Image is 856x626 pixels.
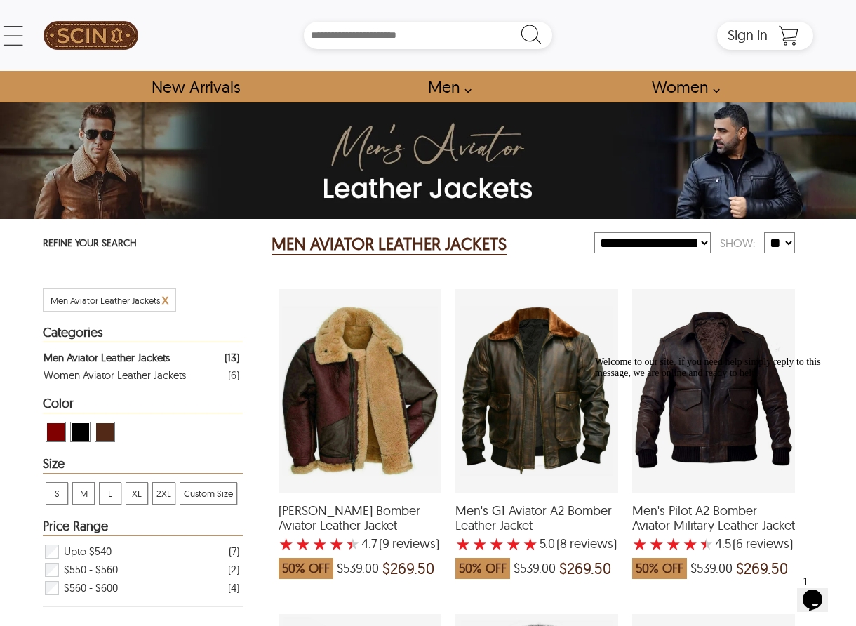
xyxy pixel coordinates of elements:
[329,537,345,551] label: 4 rating
[489,537,504,551] label: 3 rating
[690,561,733,575] span: $539.00
[379,537,439,551] span: )
[44,542,239,561] div: Filter Upto $540 Men Aviator Leather Jackets
[44,349,170,366] div: Men Aviator Leather Jackets
[455,558,510,579] span: 50% OFF
[162,291,168,307] span: x
[44,366,186,384] div: Women Aviator Leather Jackets
[70,422,91,442] div: View Black Men Aviator Leather Jackets
[46,422,66,442] div: View Maroon Men Aviator Leather Jackets
[337,561,379,575] span: $539.00
[126,482,148,505] div: View XL Men Aviator Leather Jackets
[346,537,360,551] label: 5 rating
[43,397,243,413] div: Heading Filter Men Aviator Leather Jackets by Color
[43,519,243,536] div: Heading Filter Men Aviator Leather Jackets by Price Range
[44,349,239,366] a: Filter Men Aviator Leather Jackets
[472,537,488,551] label: 2 rating
[6,6,258,28] div: Welcome to our site, if you need help simply reply to this message, we are online and ready to help.
[379,537,389,551] span: (9
[44,366,239,384] a: Filter Women Aviator Leather Jackets
[43,233,243,255] p: REFINE YOUR SEARCH
[6,6,232,27] span: Welcome to our site, if you need help simply reply to this message, we are online and ready to help.
[632,558,687,579] span: 50% OFF
[559,561,611,575] span: $269.50
[589,351,842,563] iframe: chat widget
[736,561,788,575] span: $269.50
[412,71,479,102] a: shop men's leather jackets
[64,579,118,597] span: $560 - $600
[162,295,168,306] a: Cancel Filter
[506,537,521,551] label: 4 rating
[295,537,311,551] label: 2 rating
[229,542,239,560] div: ( 7 )
[540,537,555,551] label: 5.0
[180,483,236,504] span: Custom Size
[556,537,567,551] span: (8
[279,537,294,551] label: 1 rating
[272,233,507,255] h2: MEN AVIATOR LEATHER JACKETS
[72,482,95,505] div: View M Men Aviator Leather Jackets
[44,579,239,597] div: Filter $560 - $600 Men Aviator Leather Jackets
[228,366,239,384] div: ( 6 )
[64,561,118,579] span: $550 - $560
[797,570,842,612] iframe: chat widget
[728,26,768,44] span: Sign in
[64,542,112,561] span: Upto $540
[279,558,333,579] span: 50% OFF
[272,230,578,258] div: Men Aviator Leather Jackets 13 Results Found
[514,561,556,575] span: $539.00
[636,71,728,102] a: Shop Women Leather Jackets
[99,482,121,505] div: View L Men Aviator Leather Jackets
[382,561,434,575] span: $269.50
[44,7,138,64] img: SCIN
[455,537,471,551] label: 1 rating
[775,25,803,46] a: Shopping Cart
[44,561,239,579] div: Filter $550 - $560 Men Aviator Leather Jackets
[225,349,239,366] div: ( 13 )
[312,537,328,551] label: 3 rating
[153,483,175,504] span: 2XL
[43,457,243,474] div: Heading Filter Men Aviator Leather Jackets by Size
[228,579,239,597] div: ( 4 )
[43,326,243,342] div: Heading Filter Men Aviator Leather Jackets by Categories
[73,483,94,504] span: M
[95,422,115,442] div: View Brown ( Brand Color ) Men Aviator Leather Jackets
[135,71,255,102] a: Shop New Arrivals
[455,484,618,586] a: Men's G1 Aviator A2 Bomber Leather Jacket with a 5 Star Rating 8 Product Review which was at a pr...
[389,537,436,551] span: reviews
[180,482,237,505] div: View Custom Size Men Aviator Leather Jackets
[126,483,147,504] span: XL
[556,537,617,551] span: )
[152,482,175,505] div: View 2XL Men Aviator Leather Jackets
[728,31,768,42] a: Sign in
[523,537,538,551] label: 5 rating
[567,537,613,551] span: reviews
[46,483,67,504] span: S
[43,7,139,64] a: SCIN
[100,483,121,504] span: L
[228,561,239,578] div: ( 2 )
[279,484,441,586] a: George Bomber Aviator Leather Jacket with a 4.666666666666667 Star Rating 9 Product Review which ...
[279,503,441,533] span: George Bomber Aviator Leather Jacket
[455,503,618,533] span: Men's G1 Aviator A2 Bomber Leather Jacket
[711,231,764,255] div: Show:
[46,482,68,505] div: View S Men Aviator Leather Jackets
[51,295,160,306] span: Filter Men Aviator Leather Jackets
[361,537,377,551] label: 4.7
